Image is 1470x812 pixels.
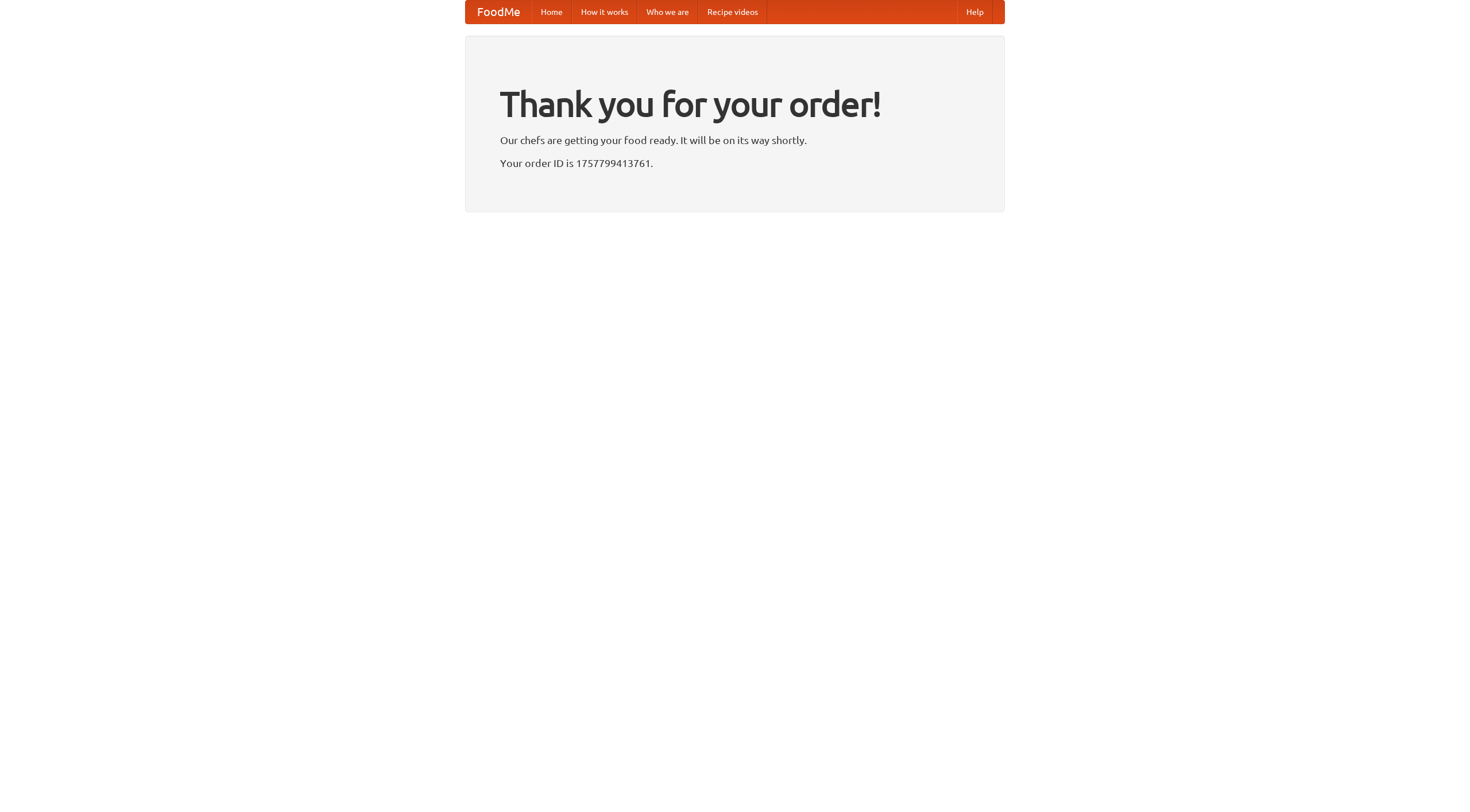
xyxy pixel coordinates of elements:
a: Home [532,1,572,24]
p: Your order ID is 1757799413761. [500,154,970,172]
a: FoodMe [466,1,532,24]
a: How it works [572,1,637,24]
a: Who we are [637,1,698,24]
p: Our chefs are getting your food ready. It will be on its way shortly. [500,131,970,149]
a: Help [957,1,993,24]
a: Recipe videos [698,1,767,24]
h1: Thank you for your order! [500,76,970,131]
